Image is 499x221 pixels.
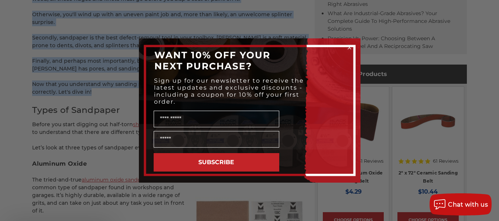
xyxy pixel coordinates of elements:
[154,49,270,72] span: WANT 10% OFF YOUR NEXT PURCHASE?
[154,153,279,172] button: SUBSCRIBE
[430,193,492,215] button: Chat with us
[346,44,353,51] button: Close dialog
[154,131,279,148] input: Email
[154,77,304,105] span: Sign up for our newsletter to receive the latest updates and exclusive discounts - including a co...
[448,201,488,208] span: Chat with us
